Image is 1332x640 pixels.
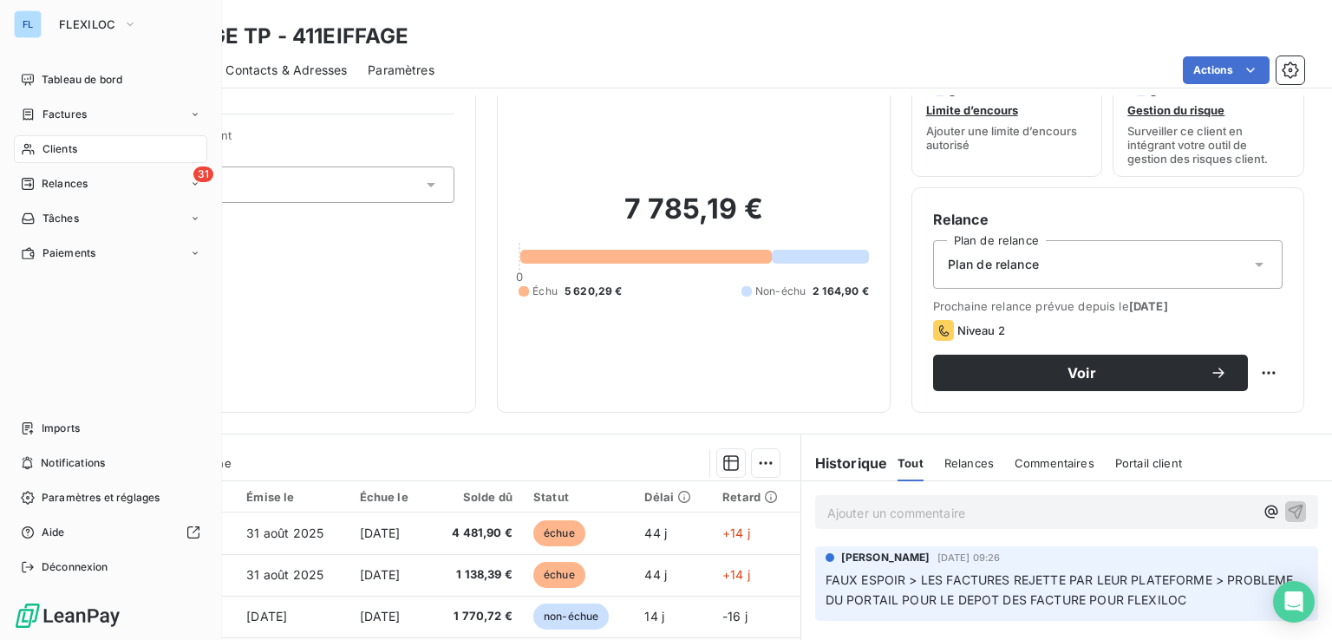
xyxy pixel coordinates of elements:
[360,609,401,624] span: [DATE]
[911,57,1103,177] button: Limite d’encoursAjouter une limite d’encours autorisé
[841,550,930,565] span: [PERSON_NAME]
[933,299,1283,313] span: Prochaine relance prévue depuis le
[813,284,869,299] span: 2 164,90 €
[644,567,667,582] span: 44 j
[933,209,1283,230] h6: Relance
[440,566,513,584] span: 1 138,39 €
[826,572,1297,607] span: FAUX ESPOIR > LES FACTURES REJETTE PAR LEUR PLATEFORME > PROBLEME DU PORTAIL POUR LE DEPOT DES FA...
[533,490,624,504] div: Statut
[42,421,80,436] span: Imports
[1115,456,1182,470] span: Portail client
[1127,103,1224,117] span: Gestion du risque
[42,211,79,226] span: Tâches
[368,62,434,79] span: Paramètres
[948,256,1039,273] span: Plan de relance
[755,284,806,299] span: Non-échu
[644,526,667,540] span: 44 j
[644,609,664,624] span: 14 j
[225,62,347,79] span: Contacts & Adresses
[898,456,924,470] span: Tout
[644,490,702,504] div: Délai
[957,323,1005,337] span: Niveau 2
[42,176,88,192] span: Relances
[937,552,1001,563] span: [DATE] 09:26
[722,526,750,540] span: +14 j
[42,107,87,122] span: Factures
[565,284,623,299] span: 5 620,29 €
[59,17,116,31] span: FLEXILOC
[801,453,888,473] h6: Historique
[246,526,323,540] span: 31 août 2025
[246,490,338,504] div: Émise le
[42,490,160,506] span: Paramètres et réglages
[440,490,513,504] div: Solde dû
[1129,299,1168,313] span: [DATE]
[1113,57,1304,177] button: Gestion du risqueSurveiller ce client en intégrant votre outil de gestion des risques client.
[926,124,1088,152] span: Ajouter une limite d’encours autorisé
[516,270,523,284] span: 0
[140,128,454,153] span: Propriétés Client
[42,72,122,88] span: Tableau de bord
[42,141,77,157] span: Clients
[722,567,750,582] span: +14 j
[926,103,1018,117] span: Limite d’encours
[533,520,585,546] span: échue
[954,366,1210,380] span: Voir
[440,525,513,542] span: 4 481,90 €
[14,10,42,38] div: FL
[42,525,65,540] span: Aide
[1127,124,1290,166] span: Surveiller ce client en intégrant votre outil de gestion des risques client.
[722,609,748,624] span: -16 j
[533,562,585,588] span: échue
[153,21,408,52] h3: EIFFAGE TP - 411EIFFAGE
[246,609,287,624] span: [DATE]
[42,559,108,575] span: Déconnexion
[1183,56,1270,84] button: Actions
[519,192,868,244] h2: 7 785,19 €
[360,490,420,504] div: Échue le
[42,245,95,261] span: Paiements
[722,490,790,504] div: Retard
[14,602,121,630] img: Logo LeanPay
[440,608,513,625] span: 1 770,72 €
[360,526,401,540] span: [DATE]
[360,567,401,582] span: [DATE]
[944,456,994,470] span: Relances
[933,355,1248,391] button: Voir
[246,567,323,582] span: 31 août 2025
[532,284,558,299] span: Échu
[1273,581,1315,623] div: Open Intercom Messenger
[533,604,609,630] span: non-échue
[193,167,213,182] span: 31
[41,455,105,471] span: Notifications
[14,519,207,546] a: Aide
[1015,456,1094,470] span: Commentaires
